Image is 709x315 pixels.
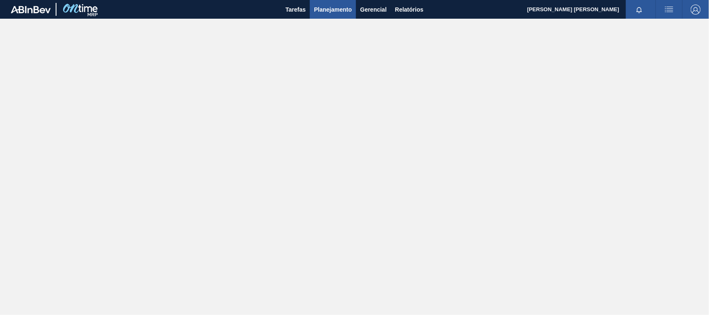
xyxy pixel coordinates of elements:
span: Planejamento [314,5,352,15]
span: Relatórios [395,5,423,15]
span: Gerencial [360,5,387,15]
img: userActions [664,5,674,15]
span: Tarefas [285,5,306,15]
img: TNhmsLtSVTkK8tSr43FrP2fwEKptu5GPRR3wAAAABJRU5ErkJggg== [11,6,51,13]
button: Notificações [626,4,653,15]
img: Logout [691,5,701,15]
